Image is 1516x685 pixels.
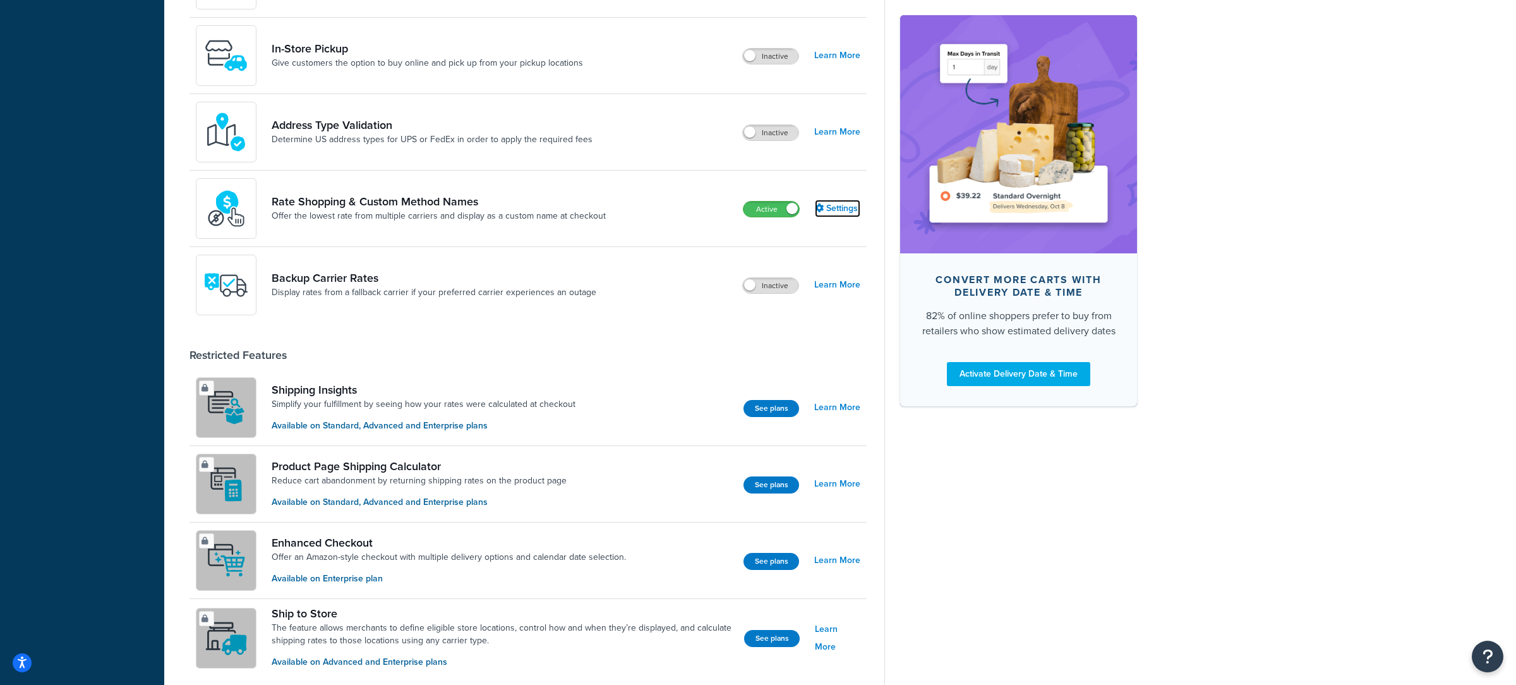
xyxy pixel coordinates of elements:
img: icon-duo-feat-rate-shopping-ecdd8bed.png [204,186,248,231]
label: Active [743,202,799,217]
a: Learn More [814,276,860,294]
button: See plans [743,400,799,417]
a: Product Page Shipping Calculator [272,459,567,473]
img: feature-image-ddt-36eae7f7280da8017bfb280eaccd9c446f90b1fe08728e4019434db127062ab4.png [919,34,1118,234]
a: Shipping Insights [272,383,575,397]
a: Offer an Amazon-style checkout with multiple delivery options and calendar date selection. [272,551,626,564]
button: Open Resource Center [1472,641,1503,672]
a: Learn More [814,47,860,64]
a: Learn More [814,552,860,569]
a: Ship to Store [272,607,734,621]
a: Settings [815,200,860,217]
p: Available on Standard, Advanced and Enterprise plans [272,419,575,433]
label: Inactive [743,278,798,293]
a: Learn More [814,475,860,493]
a: Learn More [815,621,860,656]
label: Inactive [743,125,798,140]
div: Convert more carts with delivery date & time [920,273,1117,298]
img: kIG8fy0lQAAAABJRU5ErkJggg== [204,110,248,154]
a: Enhanced Checkout [272,536,626,550]
a: Reduce cart abandonment by returning shipping rates on the product page [272,475,567,487]
a: Give customers the option to buy online and pick up from your pickup locations [272,57,583,70]
a: Offer the lowest rate from multiple carriers and display as a custom name at checkout [272,210,606,222]
button: See plans [743,476,799,494]
a: Learn More [814,123,860,141]
img: wfgcfpwTIucLEAAAAASUVORK5CYII= [204,33,248,78]
div: 82% of online shoppers prefer to buy from retailers who show estimated delivery dates [920,308,1117,338]
a: Determine US address types for UPS or FedEx in order to apply the required fees [272,133,593,146]
label: Inactive [743,49,798,64]
a: Rate Shopping & Custom Method Names [272,195,606,209]
p: Available on Standard, Advanced and Enterprise plans [272,495,567,509]
a: The feature allows merchants to define eligible store locations, control how and when they’re dis... [272,622,734,647]
button: See plans [743,553,799,570]
div: Restricted Features [189,348,287,362]
a: In-Store Pickup [272,42,583,56]
p: Available on Advanced and Enterprise plans [272,655,734,669]
a: Address Type Validation [272,118,593,132]
a: Simplify your fulfillment by seeing how your rates were calculated at checkout [272,398,575,411]
a: Display rates from a fallback carrier if your preferred carrier experiences an outage [272,286,596,299]
a: Backup Carrier Rates [272,271,596,285]
button: See plans [744,630,800,647]
a: Activate Delivery Date & Time [947,361,1090,385]
img: icon-duo-feat-backup-carrier-4420b188.png [204,263,248,307]
a: Learn More [814,399,860,416]
p: Available on Enterprise plan [272,572,626,586]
